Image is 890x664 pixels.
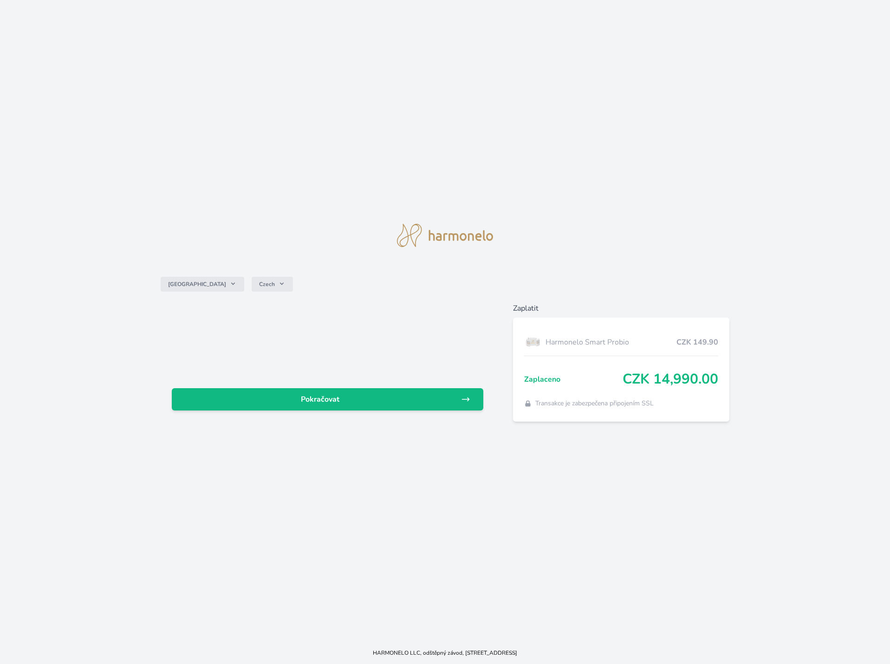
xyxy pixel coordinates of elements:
span: CZK 149.90 [676,337,718,348]
span: Pokračovat [179,394,461,405]
span: Harmonelo Smart Probio [546,337,676,348]
a: Pokračovat [172,388,483,410]
span: [GEOGRAPHIC_DATA] [168,280,226,288]
span: Zaplaceno [524,374,623,385]
button: Czech [252,277,293,292]
h6: Zaplatit [513,303,729,314]
img: Box-6-lahvi-SMART-PROBIO-1_(1)-lo.png [524,331,542,354]
span: Transakce je zabezpečena připojením SSL [535,399,654,408]
button: [GEOGRAPHIC_DATA] [161,277,244,292]
span: Czech [259,280,275,288]
span: CZK 14,990.00 [623,371,718,388]
img: logo.svg [397,224,494,247]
